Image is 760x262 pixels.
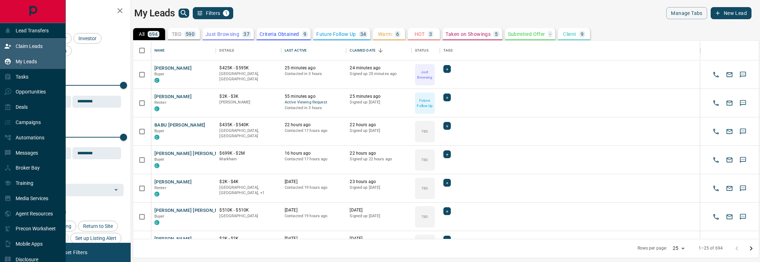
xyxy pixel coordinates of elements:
[154,122,206,129] button: BABU [PERSON_NAME]
[726,156,733,164] svg: Email
[711,155,721,165] button: Call
[285,93,343,100] p: 55 minutes ago
[726,185,733,192] svg: Email
[711,212,721,222] button: Call
[411,41,440,60] div: Status
[285,213,343,219] p: Contacted 19 hours ago
[224,11,229,16] span: 1
[154,135,159,140] div: condos.ca
[285,41,307,60] div: Last Active
[711,7,751,19] button: New Lead
[738,183,748,194] button: SMS
[76,36,99,41] span: Investor
[134,7,175,19] h1: My Leads
[154,220,159,225] div: condos.ca
[712,185,720,192] svg: Call
[285,150,343,156] p: 16 hours ago
[440,41,700,60] div: Tags
[350,71,408,77] p: Signed up 25 minutes ago
[350,185,408,191] p: Signed up [DATE]
[285,105,343,111] p: Contacted in 3 hours
[139,32,144,37] p: All
[446,208,448,215] span: +
[219,236,277,242] p: $2K - $2K
[154,186,166,190] span: Renter
[711,183,721,194] button: Call
[739,185,747,192] svg: Sms
[281,41,346,60] div: Last Active
[154,41,165,60] div: Name
[739,100,747,107] svg: Sms
[154,129,165,133] span: Buyer
[219,128,277,139] p: [GEOGRAPHIC_DATA], [GEOGRAPHIC_DATA]
[350,93,408,100] p: 25 minutes ago
[70,233,121,244] div: Set up Listing Alert
[421,129,428,134] p: TBD
[421,157,428,162] p: TBD
[726,71,733,78] svg: Email
[421,214,428,219] p: TBD
[415,32,425,37] p: HOT
[285,128,343,134] p: Contacted 17 hours ago
[206,32,239,37] p: Just Browsing
[712,213,720,220] svg: Call
[495,32,498,37] p: 5
[581,32,584,37] p: 9
[724,155,735,165] button: Email
[712,128,720,135] svg: Call
[285,236,343,242] p: [DATE]
[149,32,158,37] p: 694
[445,32,491,37] p: Taken on Showings
[154,150,230,157] button: [PERSON_NAME] [PERSON_NAME]
[446,179,448,186] span: +
[172,32,181,37] p: TBD
[739,71,747,78] svg: Sms
[285,65,343,71] p: 25 minutes ago
[739,128,747,135] svg: Sms
[179,9,189,18] button: search button
[154,163,159,168] div: condos.ca
[350,122,408,128] p: 22 hours ago
[738,98,748,108] button: SMS
[670,243,687,253] div: 25
[219,150,277,156] p: $699K - $2M
[712,156,720,164] svg: Call
[378,32,392,37] p: Warm
[350,41,376,60] div: Claimed Date
[738,155,748,165] button: SMS
[350,128,408,134] p: Signed up [DATE]
[563,32,576,37] p: Client
[724,98,735,108] button: Email
[219,156,277,162] p: Markham
[350,156,408,162] p: Signed up 22 hours ago
[724,69,735,80] button: Email
[350,150,408,156] p: 22 hours ago
[285,71,343,77] p: Contacted in 3 hours
[219,207,277,213] p: $510K - $510K
[259,32,299,37] p: Criteria Obtained
[154,93,192,100] button: [PERSON_NAME]
[739,213,747,220] svg: Sms
[154,236,192,242] button: [PERSON_NAME]
[154,157,165,162] span: Buyer
[54,246,92,258] button: Reset Filters
[111,185,121,195] button: Open
[350,100,408,105] p: Signed up [DATE]
[304,32,306,37] p: 9
[712,100,720,107] svg: Call
[738,212,748,222] button: SMS
[154,106,159,111] div: condos.ca
[711,98,721,108] button: Call
[712,71,720,78] svg: Call
[711,69,721,80] button: Call
[350,179,408,185] p: 23 hours ago
[285,179,343,185] p: [DATE]
[154,192,159,197] div: condos.ca
[285,100,343,106] span: Active Viewing Request
[446,94,448,101] span: +
[443,150,451,158] div: +
[219,65,277,71] p: $425K - $595K
[73,33,102,44] div: Investor
[726,128,733,135] svg: Email
[81,223,115,229] span: Return to Site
